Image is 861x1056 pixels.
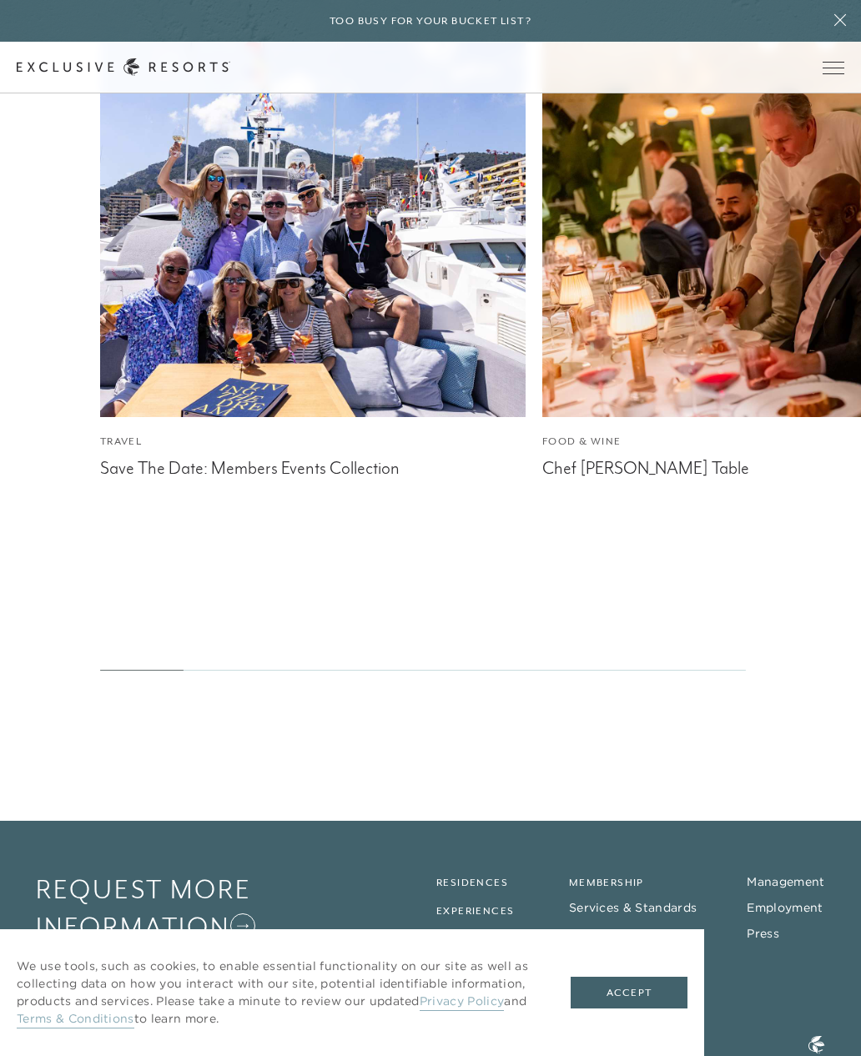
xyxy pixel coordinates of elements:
[100,434,526,450] div: Travel
[420,993,504,1011] a: Privacy Policy
[436,877,508,888] a: Residences
[569,926,636,941] a: VIP Access
[436,905,514,917] a: Experiences
[571,977,687,1008] button: Accept
[747,926,779,941] a: Press
[823,62,844,73] button: Open navigation
[569,900,697,915] a: Services & Standards
[747,874,824,889] a: Management
[17,1011,134,1028] a: Terms & Conditions
[36,871,321,945] a: Request More Information
[100,454,526,479] div: Save The Date: Members Events Collection
[330,13,531,29] h6: Too busy for your bucket list?
[17,958,537,1028] p: We use tools, such as cookies, to enable essential functionality on our site as well as collectin...
[747,900,823,915] a: Employment
[569,877,644,888] a: Membership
